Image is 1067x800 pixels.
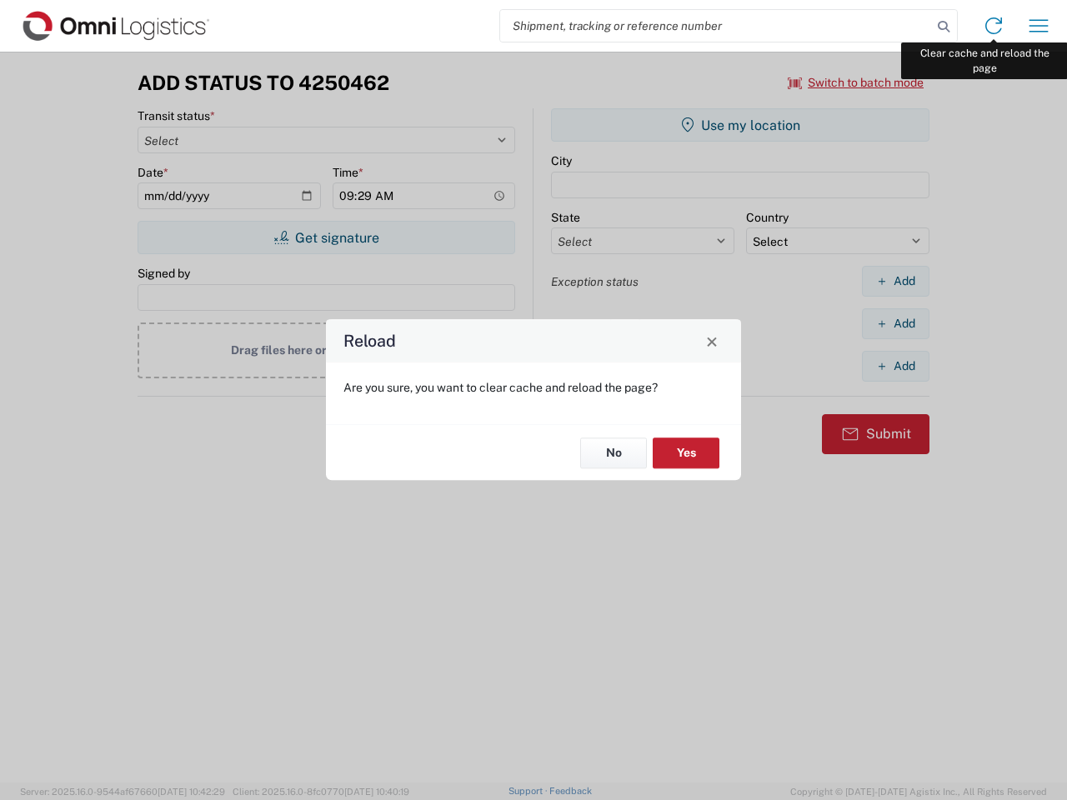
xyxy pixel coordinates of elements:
input: Shipment, tracking or reference number [500,10,932,42]
button: Close [700,329,724,352]
h4: Reload [343,329,396,353]
button: Yes [653,437,719,468]
p: Are you sure, you want to clear cache and reload the page? [343,380,724,395]
button: No [580,437,647,468]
